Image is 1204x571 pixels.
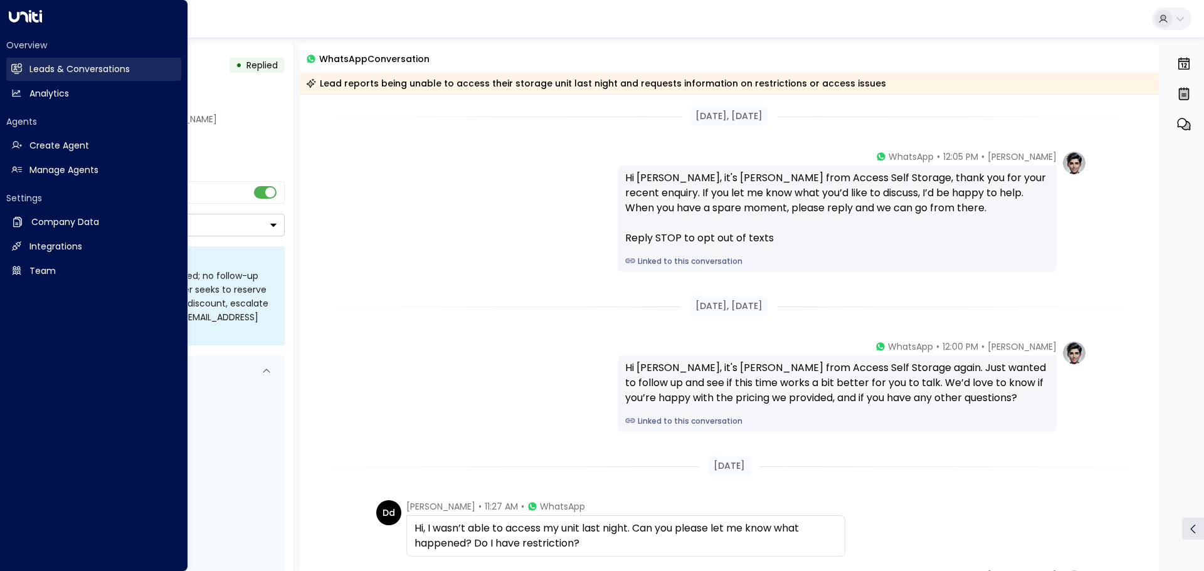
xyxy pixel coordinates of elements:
[415,521,837,551] div: Hi, I wasn’t able to access my unit last night. Can you please let me know what happened? Do I ha...
[236,54,242,76] div: •
[6,58,181,81] a: Leads & Conversations
[936,340,939,353] span: •
[478,500,482,513] span: •
[988,150,1057,163] span: [PERSON_NAME]
[1062,150,1087,175] img: profile-logo.png
[29,240,82,253] h2: Integrations
[6,211,181,234] a: Company Data
[319,51,430,66] span: WhatsApp Conversation
[521,500,524,513] span: •
[6,115,181,128] h2: Agents
[981,150,985,163] span: •
[406,500,475,513] span: [PERSON_NAME]
[29,63,130,76] h2: Leads & Conversations
[29,265,56,278] h2: Team
[6,192,181,204] h2: Settings
[943,340,978,353] span: 12:00 PM
[889,150,934,163] span: WhatsApp
[625,170,1049,246] div: Hi [PERSON_NAME], it's [PERSON_NAME] from Access Self Storage, thank you for your recent enquiry....
[943,150,978,163] span: 12:05 PM
[981,340,985,353] span: •
[29,87,69,100] h2: Analytics
[690,107,768,125] div: [DATE], [DATE]
[6,259,181,283] a: Team
[306,77,886,90] div: Lead reports being unable to access their storage unit last night and requests information on res...
[29,139,89,152] h2: Create Agent
[937,150,940,163] span: •
[540,500,585,513] span: WhatsApp
[246,59,278,71] span: Replied
[376,500,401,525] div: Dd
[29,164,98,177] h2: Manage Agents
[6,39,181,51] h2: Overview
[888,340,933,353] span: WhatsApp
[625,256,1049,267] a: Linked to this conversation
[625,360,1049,406] div: Hi [PERSON_NAME], it's [PERSON_NAME] from Access Self Storage again. Just wanted to follow up and...
[6,134,181,157] a: Create Agent
[6,82,181,105] a: Analytics
[6,159,181,182] a: Manage Agents
[1062,340,1087,365] img: profile-logo.png
[625,416,1049,427] a: Linked to this conversation
[485,500,518,513] span: 11:27 AM
[31,216,99,229] h2: Company Data
[6,235,181,258] a: Integrations
[690,297,768,315] div: [DATE], [DATE]
[988,340,1057,353] span: [PERSON_NAME]
[709,457,750,475] div: [DATE]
